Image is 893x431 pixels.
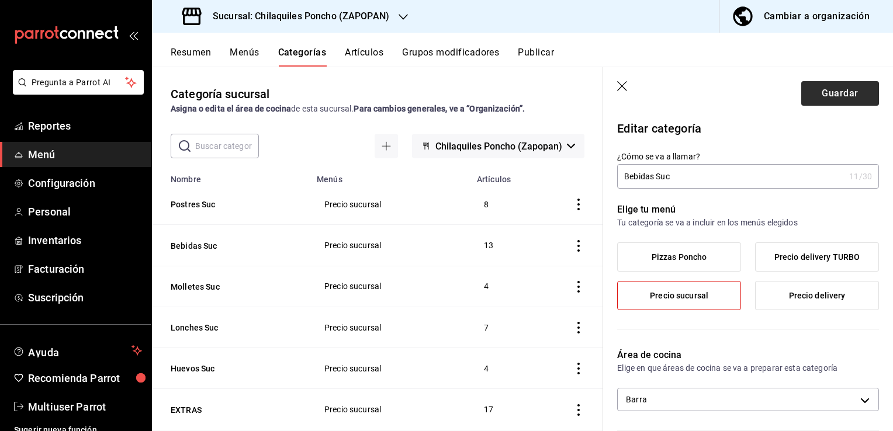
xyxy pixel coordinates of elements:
[28,147,142,162] span: Menú
[617,120,879,137] p: Editar categoría
[573,240,584,252] button: actions
[573,363,584,374] button: actions
[801,81,879,106] button: Guardar
[129,30,138,40] button: open_drawer_menu
[28,399,142,415] span: Multiuser Parrot
[617,388,879,411] div: Barra
[617,203,879,217] p: Elige tu menú
[28,343,127,357] span: Ayuda
[470,307,539,347] td: 7
[171,404,288,416] button: EXTRAS
[8,85,144,97] a: Pregunta a Parrot AI
[573,322,584,333] button: actions
[789,291,846,301] span: Precio delivery
[28,232,142,248] span: Inventarios
[652,252,707,262] span: Pizzas Poncho
[774,252,860,262] span: Precio delivery TURBO
[650,291,708,301] span: Precio sucursal
[324,324,455,332] span: Precio sucursal
[764,8,870,25] div: Cambiar a organización
[345,47,383,67] button: Artículos
[171,281,288,293] button: Molletes Suc
[171,363,288,374] button: Huevos Suc
[849,171,872,182] div: 11 /30
[171,85,269,103] div: Categoría sucursal
[518,47,554,67] button: Publicar
[435,141,562,152] span: Chilaquiles Poncho (Zapopan)
[617,217,879,228] p: Tu categoría se va a incluir en los menús elegidos
[617,152,879,161] label: ¿Cómo se va a llamar?
[13,70,144,95] button: Pregunta a Parrot AI
[203,9,389,23] h3: Sucursal: Chilaquiles Poncho (ZAPOPAN)
[324,282,455,290] span: Precio sucursal
[28,175,142,191] span: Configuración
[470,348,539,389] td: 4
[28,370,142,386] span: Recomienda Parrot
[470,168,539,184] th: Artículos
[470,266,539,307] td: 4
[573,404,584,416] button: actions
[324,200,455,208] span: Precio sucursal
[171,322,288,333] button: Lonches Suc
[171,240,288,252] button: Bebidas Suc
[230,47,259,67] button: Menús
[470,225,539,266] td: 13
[278,47,327,67] button: Categorías
[28,290,142,305] span: Suscripción
[28,204,142,220] span: Personal
[324,241,455,249] span: Precio sucursal
[152,168,310,184] th: Nombre
[324,364,455,373] span: Precio sucursal
[32,77,126,89] span: Pregunta a Parrot AI
[412,134,584,158] button: Chilaquiles Poncho (Zapopan)
[171,104,291,113] strong: Asigna o edita el área de cocina
[617,348,879,362] p: Área de cocina
[310,168,470,184] th: Menús
[171,199,288,210] button: Postres Suc
[354,104,525,113] strong: Para cambios generales, ve a “Organización”.
[171,103,584,115] div: de esta sucursal.
[171,47,211,67] button: Resumen
[28,261,142,277] span: Facturación
[617,362,879,374] p: Elige en que áreas de cocina se va a preparar esta categoría
[573,281,584,293] button: actions
[470,389,539,430] td: 17
[573,199,584,210] button: actions
[402,47,499,67] button: Grupos modificadores
[171,47,893,67] div: navigation tabs
[470,184,539,225] td: 8
[28,118,142,134] span: Reportes
[324,405,455,413] span: Precio sucursal
[195,134,259,158] input: Buscar categoría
